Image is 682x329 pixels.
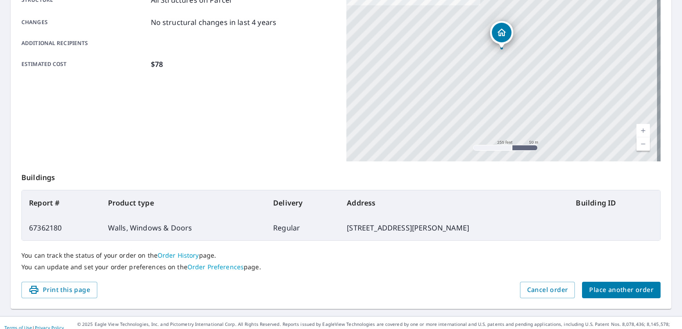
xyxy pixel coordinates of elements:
[187,263,244,271] a: Order Preferences
[158,251,199,259] a: Order History
[151,17,277,28] p: No structural changes in last 4 years
[520,282,575,298] button: Cancel order
[636,124,650,137] a: Current Level 17, Zoom In
[22,190,101,215] th: Report #
[340,190,569,215] th: Address
[21,161,661,190] p: Buildings
[21,263,661,271] p: You can update and set your order preferences on the page.
[636,137,650,151] a: Current Level 17, Zoom Out
[490,21,513,49] div: Dropped pin, building 1, Residential property, 4925 W Cornelia Ave Chicago, IL 60641
[21,59,147,70] p: Estimated cost
[29,284,90,296] span: Print this page
[22,215,101,240] td: 67362180
[21,17,147,28] p: Changes
[21,282,97,298] button: Print this page
[151,59,163,70] p: $78
[569,190,660,215] th: Building ID
[21,251,661,259] p: You can track the status of your order on the page.
[101,190,266,215] th: Product type
[101,215,266,240] td: Walls, Windows & Doors
[340,215,569,240] td: [STREET_ADDRESS][PERSON_NAME]
[266,215,340,240] td: Regular
[266,190,340,215] th: Delivery
[527,284,568,296] span: Cancel order
[21,39,147,47] p: Additional recipients
[589,284,653,296] span: Place another order
[582,282,661,298] button: Place another order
